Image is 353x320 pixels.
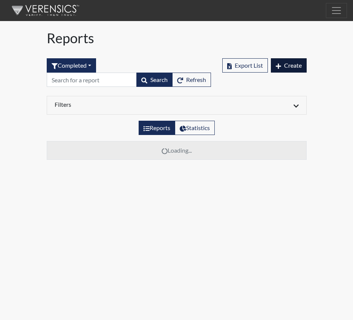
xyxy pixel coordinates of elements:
div: Filter by interview status [47,58,96,73]
button: Create [271,58,307,73]
button: Completed [47,58,96,73]
span: Create [284,62,302,69]
button: Export List [222,58,268,73]
label: View statistics about completed interviews [175,121,215,135]
span: Refresh [186,76,206,83]
h1: Reports [47,30,307,46]
span: Search [150,76,168,83]
div: Click to expand/collapse filters [49,101,304,110]
td: Loading... [47,141,306,160]
h6: Filters [55,101,171,108]
input: Search by Registration ID, Interview Number, or Investigation Name. [47,73,137,87]
span: Export List [235,62,263,69]
button: Refresh [172,73,211,87]
button: Toggle navigation [326,3,347,18]
label: View the list of reports [139,121,175,135]
button: Search [136,73,173,87]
